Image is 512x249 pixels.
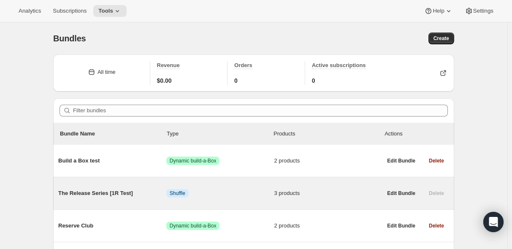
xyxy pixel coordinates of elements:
button: Help [419,5,458,17]
span: Subscriptions [53,8,87,14]
span: Settings [473,8,493,14]
span: Bundles [53,34,86,43]
span: 0 [234,76,238,85]
div: All time [98,68,116,76]
span: $0.00 [157,76,172,85]
span: Analytics [19,8,41,14]
button: Subscriptions [48,5,92,17]
span: 3 products [274,189,382,198]
span: Help [433,8,444,14]
span: Edit Bundle [387,190,415,197]
span: Shuffle [170,190,185,197]
div: Products [274,130,380,138]
button: Edit Bundle [382,155,420,167]
span: Revenue [157,62,180,68]
p: Bundle Name [60,130,167,138]
span: Edit Bundle [387,157,415,164]
input: Filter bundles [73,105,448,116]
span: Create [433,35,449,42]
span: Delete [429,222,444,229]
button: Analytics [14,5,46,17]
span: Dynamic build-a-Box [170,157,217,164]
span: 0 [312,76,315,85]
button: Settings [460,5,498,17]
span: Delete [429,157,444,164]
span: Tools [98,8,113,14]
button: Edit Bundle [382,187,420,199]
span: The Release Series [1R Test] [58,189,166,198]
button: Delete [424,155,449,167]
div: Type [167,130,274,138]
button: Create [428,32,454,44]
span: 2 products [274,157,382,165]
span: Edit Bundle [387,222,415,229]
div: Open Intercom Messenger [483,212,504,232]
button: Edit Bundle [382,220,420,232]
span: 2 products [274,222,382,230]
button: Delete [424,220,449,232]
div: Actions [385,130,447,138]
button: Tools [93,5,127,17]
span: Orders [234,62,252,68]
span: Reserve Club [58,222,166,230]
span: Dynamic build-a-Box [170,222,217,229]
span: Build a Box test [58,157,166,165]
span: Active subscriptions [312,62,366,68]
